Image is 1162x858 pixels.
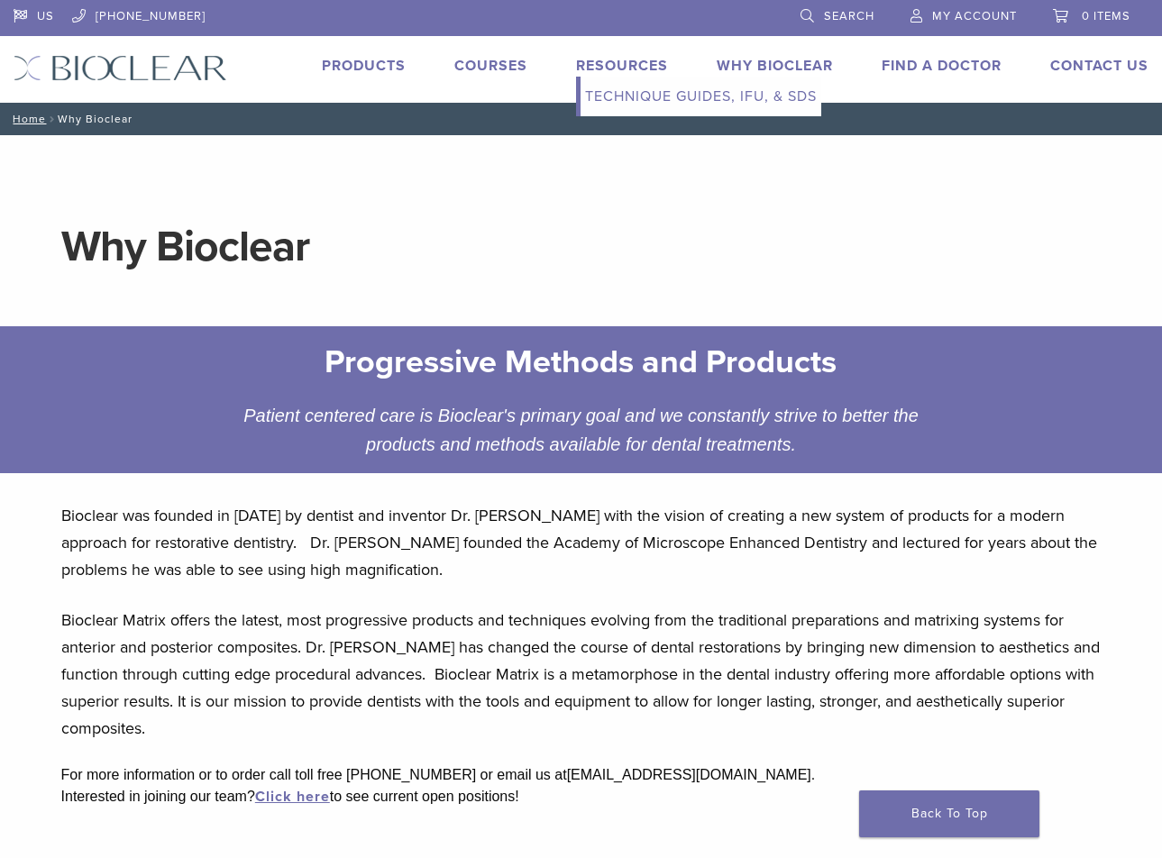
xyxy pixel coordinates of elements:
[61,786,1102,808] div: Interested in joining our team? to see current open positions!
[194,401,968,459] div: Patient centered care is Bioclear's primary goal and we constantly strive to better the products ...
[61,502,1102,583] p: Bioclear was founded in [DATE] by dentist and inventor Dr. [PERSON_NAME] with the vision of creat...
[882,57,1002,75] a: Find A Doctor
[14,55,227,81] img: Bioclear
[61,607,1102,742] p: Bioclear Matrix offers the latest, most progressive products and techniques evolving from the tra...
[717,57,833,75] a: Why Bioclear
[61,764,1102,786] div: For more information or to order call toll free [PHONE_NUMBER] or email us at [EMAIL_ADDRESS][DOM...
[1082,9,1130,23] span: 0 items
[46,114,58,123] span: /
[7,113,46,125] a: Home
[859,790,1039,837] a: Back To Top
[932,9,1017,23] span: My Account
[581,77,821,116] a: Technique Guides, IFU, & SDS
[454,57,527,75] a: Courses
[207,341,955,384] h2: Progressive Methods and Products
[61,225,1102,269] h1: Why Bioclear
[322,57,406,75] a: Products
[824,9,874,23] span: Search
[576,57,668,75] a: Resources
[255,788,330,806] a: Click here
[1050,57,1148,75] a: Contact Us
